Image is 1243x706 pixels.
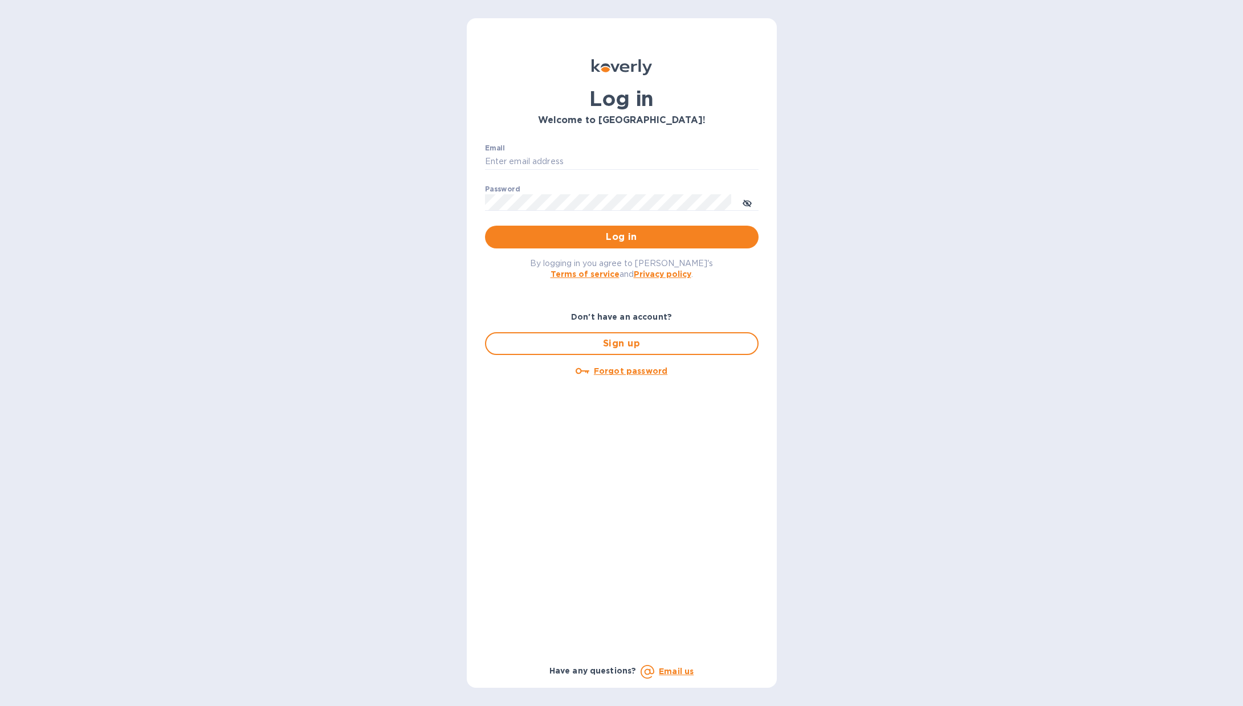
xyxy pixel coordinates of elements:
[571,312,672,321] b: Don't have an account?
[485,145,505,152] label: Email
[485,332,759,355] button: Sign up
[485,186,520,193] label: Password
[594,366,667,376] u: Forgot password
[485,153,759,170] input: Enter email address
[485,115,759,126] h3: Welcome to [GEOGRAPHIC_DATA]!
[736,191,759,214] button: toggle password visibility
[549,666,637,675] b: Have any questions?
[494,230,749,244] span: Log in
[485,87,759,111] h1: Log in
[659,667,694,676] a: Email us
[551,270,620,279] a: Terms of service
[530,259,713,279] span: By logging in you agree to [PERSON_NAME]'s and .
[592,59,652,75] img: Koverly
[634,270,691,279] a: Privacy policy
[495,337,748,350] span: Sign up
[485,226,759,248] button: Log in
